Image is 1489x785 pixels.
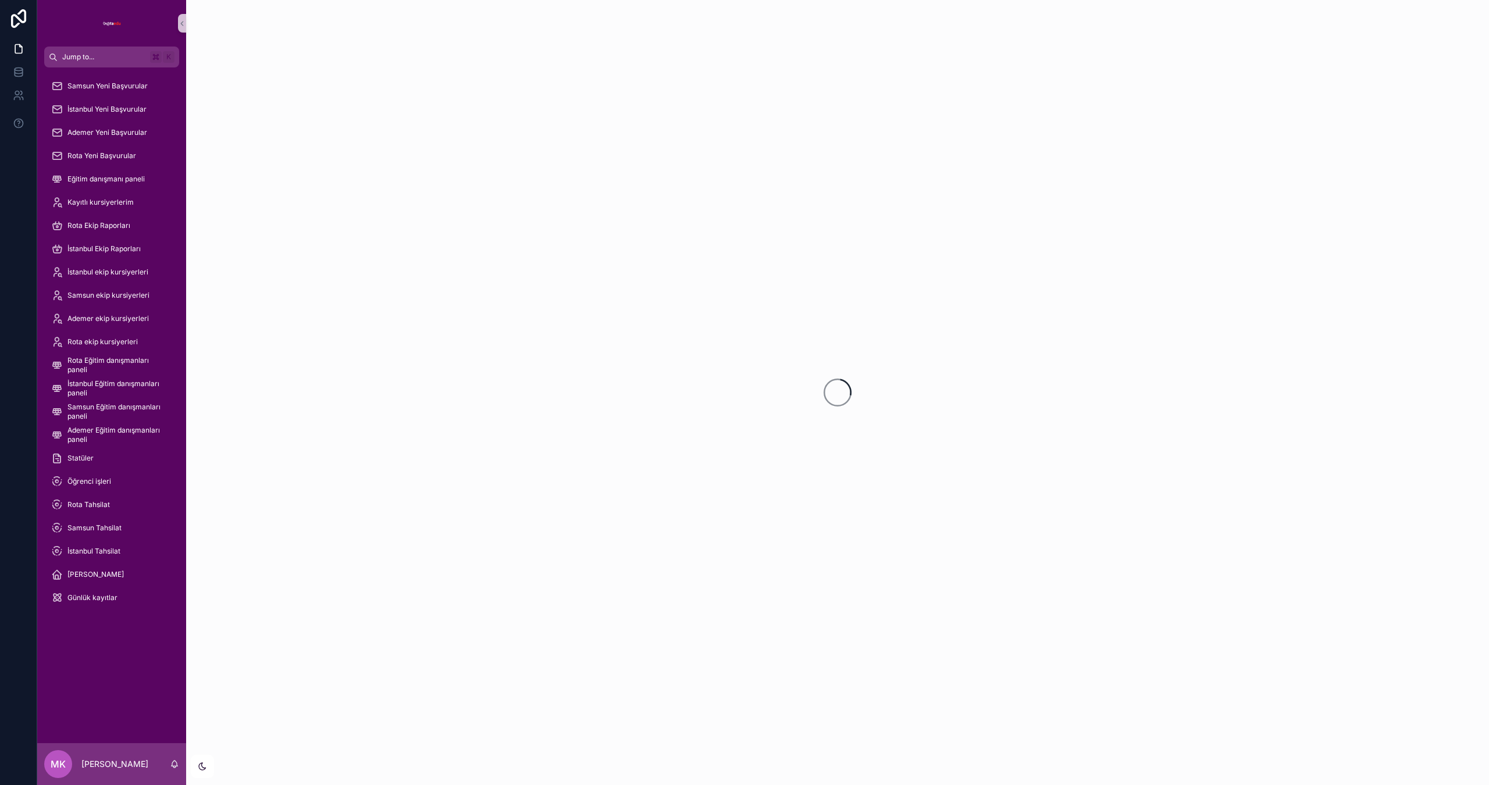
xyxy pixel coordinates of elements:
[67,81,148,91] span: Samsun Yeni Başvurular
[44,145,179,166] a: Rota Yeni Başvurular
[67,454,94,463] span: Statüler
[44,564,179,585] a: [PERSON_NAME]
[67,174,145,184] span: Eğitim danışmanı paneli
[67,221,130,230] span: Rota Ekip Raporları
[81,758,148,770] p: [PERSON_NAME]
[44,215,179,236] a: Rota Ekip Raporları
[67,244,141,254] span: İstanbul Ekip Raporları
[67,477,111,486] span: Öğrenci işleri
[44,47,179,67] button: Jump to...K
[102,14,121,33] img: App logo
[67,379,168,398] span: İstanbul Eğitim danışmanları paneli
[44,331,179,352] a: Rota ekip kursiyerleri
[67,314,149,323] span: Ademer ekip kursiyerleri
[67,402,168,421] span: Samsun Eğitim danışmanları paneli
[164,52,173,62] span: K
[67,337,138,347] span: Rota ekip kursiyerleri
[44,471,179,492] a: Öğrenci işleri
[67,593,117,602] span: Günlük kayıtlar
[37,67,186,623] div: scrollable content
[67,267,148,277] span: İstanbul ekip kursiyerleri
[67,547,120,556] span: İstanbul Tahsilat
[44,424,179,445] a: Ademer Eğitim danışmanları paneli
[44,587,179,608] a: Günlük kayıtlar
[67,500,110,509] span: Rota Tahsilat
[44,541,179,562] a: İstanbul Tahsilat
[44,238,179,259] a: İstanbul Ekip Raporları
[44,122,179,143] a: Ademer Yeni Başvurular
[62,52,145,62] span: Jump to...
[44,192,179,213] a: Kayıtlı kursiyerlerim
[67,570,124,579] span: [PERSON_NAME]
[44,378,179,399] a: İstanbul Eğitim danışmanları paneli
[67,105,147,114] span: İstanbul Yeni Başvurular
[44,99,179,120] a: İstanbul Yeni Başvurular
[67,128,147,137] span: Ademer Yeni Başvurular
[44,518,179,538] a: Samsun Tahsilat
[51,757,66,771] span: MK
[44,448,179,469] a: Statüler
[44,76,179,97] a: Samsun Yeni Başvurular
[67,198,134,207] span: Kayıtlı kursiyerlerim
[44,494,179,515] a: Rota Tahsilat
[67,151,136,160] span: Rota Yeni Başvurular
[67,291,149,300] span: Samsun ekip kursiyerleri
[67,523,122,533] span: Samsun Tahsilat
[44,355,179,376] a: Rota Eğitim danışmanları paneli
[44,308,179,329] a: Ademer ekip kursiyerleri
[44,285,179,306] a: Samsun ekip kursiyerleri
[67,356,168,374] span: Rota Eğitim danışmanları paneli
[44,169,179,190] a: Eğitim danışmanı paneli
[67,426,168,444] span: Ademer Eğitim danışmanları paneli
[44,401,179,422] a: Samsun Eğitim danışmanları paneli
[44,262,179,283] a: İstanbul ekip kursiyerleri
